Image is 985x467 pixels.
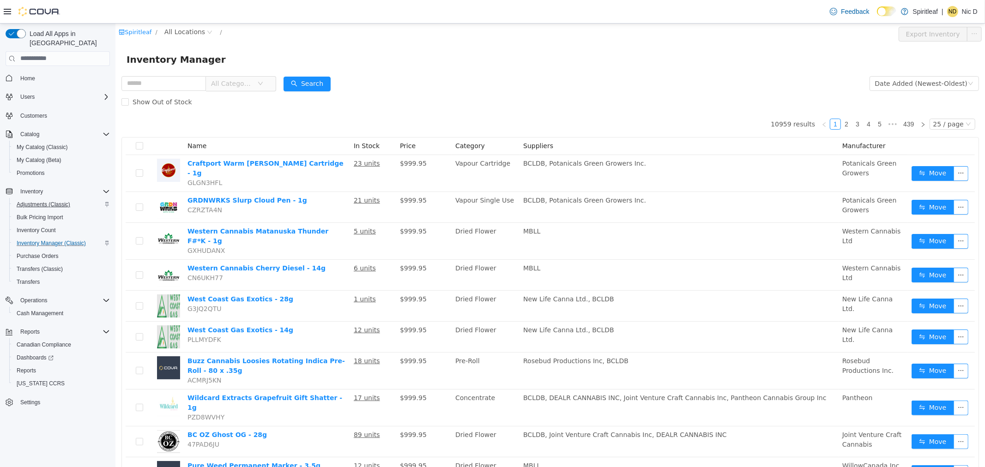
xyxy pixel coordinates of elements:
[42,172,65,195] img: GRDNWRKS Slurp Cloud Pen - 1g hero shot
[18,7,60,16] img: Cova
[13,276,110,287] span: Transfers
[49,3,90,13] span: All Locations
[796,275,839,290] button: icon: swapMove
[9,198,114,211] button: Adjustments (Classic)
[796,176,839,191] button: icon: swapMove
[72,204,213,221] a: Western Cannabis Matanuska Thunder F#*K - 1g
[714,95,725,106] li: 1
[42,407,65,430] img: BC OZ Ghost OG - 28g hero shot
[9,167,114,180] button: Promotions
[2,90,114,103] button: Users
[796,442,839,456] button: icon: swapMove
[17,156,61,164] span: My Catalog (Beta)
[9,211,114,224] button: Bulk Pricing Import
[785,95,802,106] li: 439
[17,341,71,348] span: Canadian Compliance
[20,399,40,406] span: Settings
[17,239,86,247] span: Inventory Manager (Classic)
[13,155,65,166] a: My Catalog (Beta)
[238,173,265,180] u: 21 units
[796,306,839,321] button: icon: swapMove
[838,244,853,259] button: icon: ellipsis
[42,271,65,294] img: West Coast Gas Exotics - 28g hero shot
[962,6,978,17] p: Nic D
[408,438,425,446] span: MBLL
[841,7,869,16] span: Feedback
[748,95,759,106] li: 4
[727,272,777,289] span: New Life Canna Ltd.
[17,91,38,102] button: Users
[408,119,438,126] span: Suppliers
[17,169,45,177] span: Promotions
[40,5,42,12] span: /
[802,95,813,106] li: Next Page
[737,96,747,106] a: 3
[17,186,47,197] button: Inventory
[13,263,110,275] span: Transfers (Classic)
[336,267,404,298] td: Dried Flower
[26,29,110,48] span: Load All Apps in [GEOGRAPHIC_DATA]
[72,303,178,310] a: West Coast Gas Exotics - 14g
[72,371,227,388] a: Wildcard Extracts Grapefruit Gift Shatter - 1g
[284,119,300,126] span: Price
[9,263,114,275] button: Transfers (Classic)
[3,6,9,12] i: icon: shop
[20,93,35,101] span: Users
[13,308,67,319] a: Cash Management
[104,5,106,12] span: /
[408,173,531,180] span: BCLDB, Potanicals Green Growers Inc.
[17,380,65,387] span: [US_STATE] CCRS
[42,240,65,263] img: Western Cannabis Cherry Diesel - 14g hero shot
[72,312,106,320] span: PLLMYDFK
[17,110,51,121] a: Customers
[9,141,114,154] button: My Catalog (Classic)
[727,136,781,153] span: Potanicals Green Growers
[13,212,67,223] a: Bulk Pricing Import
[796,210,839,225] button: icon: swapMove
[336,329,404,366] td: Pre-Roll
[13,365,110,376] span: Reports
[715,96,725,106] a: 1
[785,96,801,106] a: 439
[72,281,106,289] span: G3JQ2QTU
[42,370,65,393] img: Wildcard Extracts Grapefruit Gift Shatter - 1g hero shot
[913,6,938,17] p: Spiritleaf
[284,204,311,211] span: $999.95
[284,407,311,415] span: $999.95
[727,334,778,351] span: Rosebud Productions Inc.
[13,365,40,376] a: Reports
[17,367,36,374] span: Reports
[13,339,110,350] span: Canadian Compliance
[340,119,369,126] span: Category
[20,328,40,335] span: Reports
[284,371,311,378] span: $999.95
[17,252,59,260] span: Purchase Orders
[2,72,114,85] button: Home
[838,143,853,157] button: icon: ellipsis
[408,303,499,310] span: New Life Canna Ltd., BCLDB
[238,438,265,446] u: 12 units
[949,6,956,17] span: ND
[838,411,853,425] button: icon: ellipsis
[759,95,770,106] li: 5
[42,333,65,356] img: Buzz Cannabis Loosies Rotating Indica Pre-Roll - 80 x .35g placeholder
[42,437,65,461] img: Pure Weed Permanent Marker - 3.5g placeholder
[877,6,896,16] input: Dark Mode
[20,75,35,82] span: Home
[9,364,114,377] button: Reports
[727,303,777,320] span: New Life Canna Ltd.
[727,438,786,446] span: WillowCanada Inc.
[655,95,700,106] li: 10959 results
[238,371,265,378] u: 17 units
[72,251,108,258] span: CN6UKH77
[72,119,91,126] span: Name
[838,306,853,321] button: icon: ellipsis
[2,294,114,307] button: Operations
[13,225,110,236] span: Inventory Count
[17,91,110,102] span: Users
[17,310,63,317] span: Cash Management
[336,132,404,168] td: Vapour Cartridge
[818,96,848,106] div: 25 / page
[13,352,110,363] span: Dashboards
[13,199,74,210] a: Adjustments (Classic)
